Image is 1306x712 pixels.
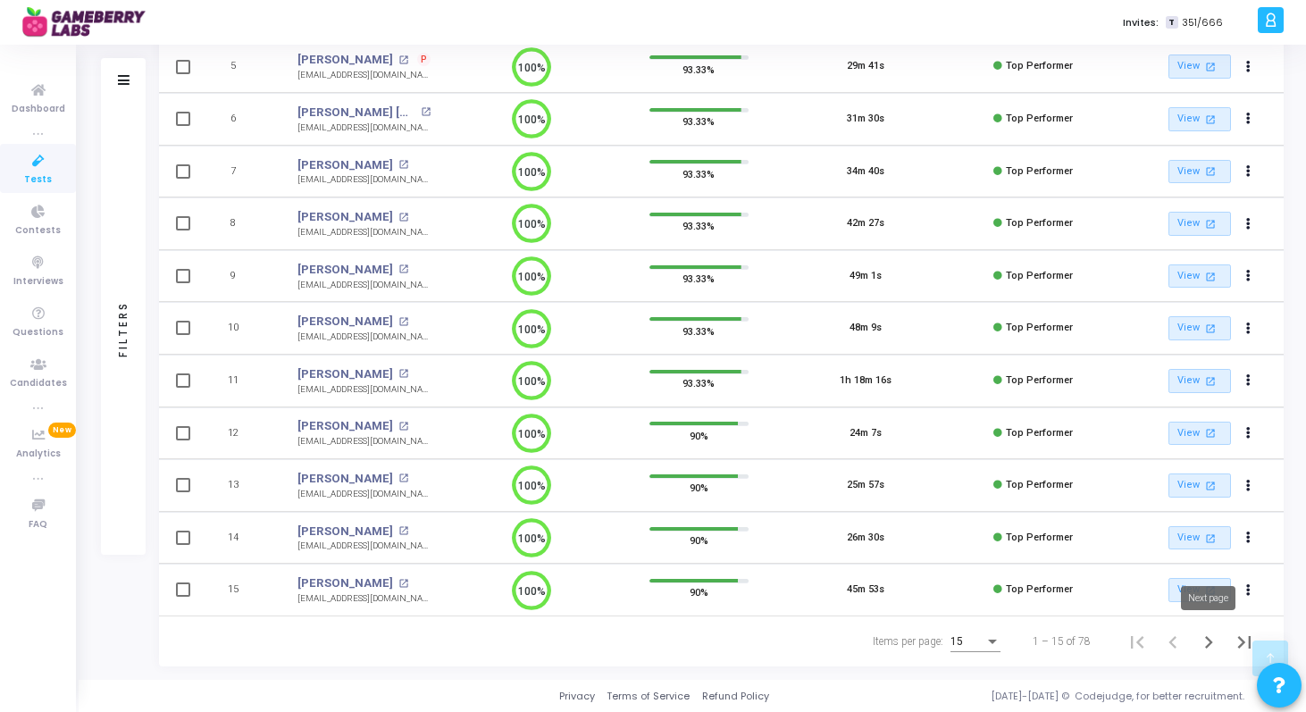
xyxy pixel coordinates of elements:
[398,422,408,431] mat-icon: open_in_new
[398,579,408,589] mat-icon: open_in_new
[297,69,431,82] div: [EMAIL_ADDRESS][DOMAIN_NAME]
[847,582,884,598] div: 45m 53s
[1202,321,1218,336] mat-icon: open_in_new
[398,317,408,327] mat-icon: open_in_new
[297,313,393,331] a: [PERSON_NAME]
[297,173,431,187] div: [EMAIL_ADDRESS][DOMAIN_NAME]
[1236,368,1261,393] button: Actions
[1168,160,1231,184] a: View
[847,59,884,74] div: 29m 41s
[1006,113,1073,124] span: Top Performer
[1168,526,1231,550] a: View
[1168,316,1231,340] a: View
[559,689,595,704] a: Privacy
[1006,322,1073,333] span: Top Performer
[204,459,280,512] td: 13
[1033,633,1091,649] div: 1 – 15 of 78
[48,423,76,438] span: New
[607,689,690,704] a: Terms of Service
[115,230,131,427] div: Filters
[297,470,393,488] a: [PERSON_NAME]
[682,374,715,392] span: 93.33%
[1168,369,1231,393] a: View
[10,376,67,391] span: Candidates
[1182,15,1223,30] span: 351/666
[1191,624,1226,659] button: Next page
[1236,525,1261,550] button: Actions
[204,302,280,355] td: 10
[690,583,708,601] span: 90%
[1168,54,1231,79] a: View
[204,407,280,460] td: 12
[297,156,393,174] a: [PERSON_NAME]
[1236,54,1261,80] button: Actions
[16,447,61,462] span: Analytics
[690,426,708,444] span: 90%
[682,113,715,130] span: 93.33%
[297,488,431,501] div: [EMAIL_ADDRESS][DOMAIN_NAME]
[1202,478,1218,493] mat-icon: open_in_new
[204,93,280,146] td: 6
[1202,216,1218,231] mat-icon: open_in_new
[1006,374,1073,386] span: Top Performer
[1236,316,1261,341] button: Actions
[847,531,884,546] div: 26m 30s
[398,55,408,65] mat-icon: open_in_new
[204,564,280,616] td: 15
[1006,60,1073,71] span: Top Performer
[1202,163,1218,179] mat-icon: open_in_new
[297,574,393,592] a: [PERSON_NAME]
[204,355,280,407] td: 11
[297,435,431,448] div: [EMAIL_ADDRESS][DOMAIN_NAME]
[1202,425,1218,440] mat-icon: open_in_new
[13,325,63,340] span: Questions
[1181,586,1235,610] div: Next page
[1236,264,1261,289] button: Actions
[398,160,408,170] mat-icon: open_in_new
[682,217,715,235] span: 93.33%
[1226,624,1262,659] button: Last page
[297,540,431,553] div: [EMAIL_ADDRESS][DOMAIN_NAME]
[850,321,882,336] div: 48m 9s
[204,146,280,198] td: 7
[690,532,708,549] span: 90%
[1236,107,1261,132] button: Actions
[297,226,431,239] div: [EMAIL_ADDRESS][DOMAIN_NAME]
[22,4,156,40] img: logo
[1202,269,1218,284] mat-icon: open_in_new
[1168,264,1231,289] a: View
[1006,165,1073,177] span: Top Performer
[297,331,431,344] div: [EMAIL_ADDRESS][DOMAIN_NAME]
[1006,532,1073,543] span: Top Performer
[204,40,280,93] td: 5
[702,689,769,704] a: Refund Policy
[690,479,708,497] span: 90%
[847,216,884,231] div: 42m 27s
[13,274,63,289] span: Interviews
[1236,578,1261,603] button: Actions
[1155,624,1191,659] button: Previous page
[847,112,884,127] div: 31m 30s
[1202,59,1218,74] mat-icon: open_in_new
[1006,583,1073,595] span: Top Performer
[682,322,715,339] span: 93.33%
[873,633,943,649] div: Items per page:
[847,478,884,493] div: 25m 57s
[847,164,884,180] div: 34m 40s
[398,473,408,483] mat-icon: open_in_new
[12,102,65,117] span: Dashboard
[421,53,427,67] span: P
[297,104,415,121] a: [PERSON_NAME] [PERSON_NAME]
[297,208,393,226] a: [PERSON_NAME]
[1123,15,1159,30] label: Invites:
[1168,107,1231,131] a: View
[297,121,431,135] div: [EMAIL_ADDRESS][DOMAIN_NAME]
[950,635,963,648] span: 15
[421,107,431,117] mat-icon: open_in_new
[1236,421,1261,446] button: Actions
[1006,270,1073,281] span: Top Performer
[297,523,393,540] a: [PERSON_NAME]
[15,223,61,239] span: Contests
[682,270,715,288] span: 93.33%
[1006,427,1073,439] span: Top Performer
